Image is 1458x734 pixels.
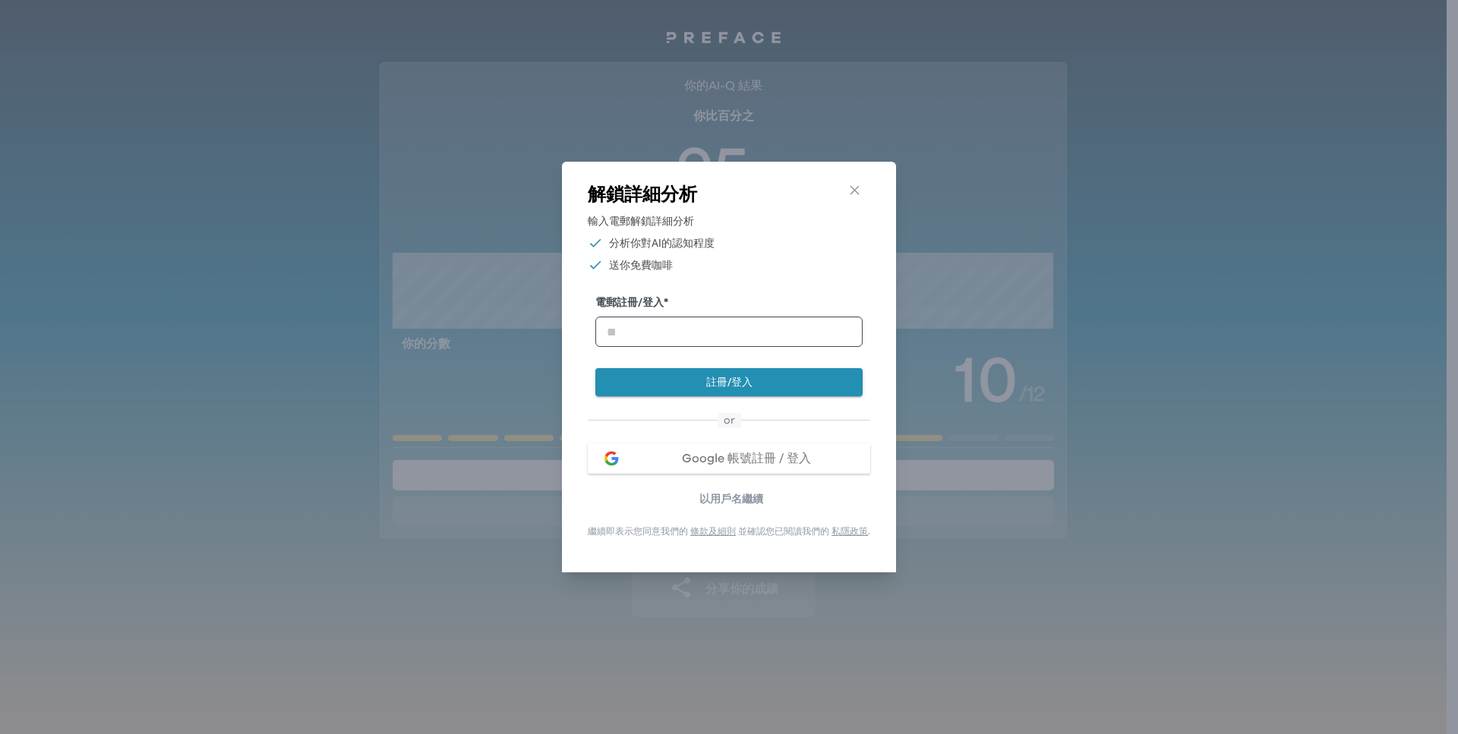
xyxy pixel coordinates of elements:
[592,492,870,507] p: 以用戶名繼續
[609,257,673,273] p: 送你免費咖啡
[690,527,736,536] a: 條款及細則
[602,449,620,468] img: google login
[595,295,863,311] label: 電郵註冊/登入 *
[588,183,870,207] h3: 解鎖詳細分析
[718,413,741,428] span: or
[682,452,811,465] span: Google 帳號註冊 / 登入
[588,213,870,229] p: 輸入電郵解鎖詳細分析
[832,527,868,536] a: 私隱政策
[588,443,870,474] button: google loginGoogle 帳號註冊 / 登入
[588,525,870,537] p: 繼續即表示您同意我們的 並確認您已閱讀我們的 .
[595,368,863,396] button: 註冊/登入
[609,235,715,251] p: 分析你對AI的認知程度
